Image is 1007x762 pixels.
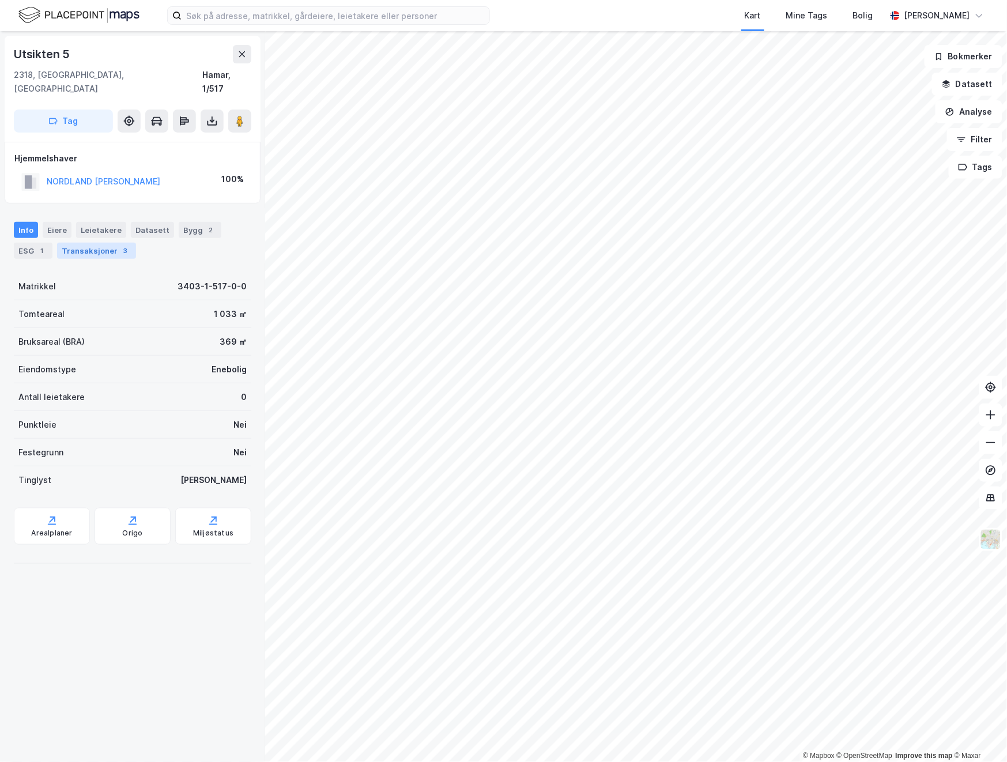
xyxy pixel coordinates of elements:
[120,245,131,256] div: 3
[14,110,113,133] button: Tag
[837,752,893,760] a: OpenStreetMap
[18,335,85,349] div: Bruksareal (BRA)
[214,307,247,321] div: 1 033 ㎡
[179,222,221,238] div: Bygg
[241,390,247,404] div: 0
[949,156,1002,179] button: Tags
[949,707,1007,762] div: Kontrollprogram for chat
[205,224,217,236] div: 2
[178,280,247,293] div: 3403-1-517-0-0
[182,7,489,24] input: Søk på adresse, matrikkel, gårdeiere, leietakere eller personer
[233,446,247,459] div: Nei
[18,363,76,376] div: Eiendomstype
[949,707,1007,762] iframe: Chat Widget
[221,172,244,186] div: 100%
[31,529,72,538] div: Arealplaner
[57,243,136,259] div: Transaksjoner
[803,752,835,760] a: Mapbox
[14,243,52,259] div: ESG
[745,9,761,22] div: Kart
[202,68,251,96] div: Hamar, 1/517
[18,418,56,432] div: Punktleie
[193,529,233,538] div: Miljøstatus
[76,222,126,238] div: Leietakere
[896,752,953,760] a: Improve this map
[212,363,247,376] div: Enebolig
[18,307,65,321] div: Tomteareal
[18,390,85,404] div: Antall leietakere
[123,529,143,538] div: Origo
[18,473,51,487] div: Tinglyst
[14,45,72,63] div: Utsikten 5
[904,9,970,22] div: [PERSON_NAME]
[18,446,63,459] div: Festegrunn
[932,73,1002,96] button: Datasett
[233,418,247,432] div: Nei
[853,9,873,22] div: Bolig
[925,45,1002,68] button: Bokmerker
[14,152,251,165] div: Hjemmelshaver
[14,68,202,96] div: 2318, [GEOGRAPHIC_DATA], [GEOGRAPHIC_DATA]
[18,5,139,25] img: logo.f888ab2527a4732fd821a326f86c7f29.svg
[220,335,247,349] div: 369 ㎡
[43,222,71,238] div: Eiere
[936,100,1002,123] button: Analyse
[36,245,48,256] div: 1
[14,222,38,238] div: Info
[131,222,174,238] div: Datasett
[947,128,1002,151] button: Filter
[18,280,56,293] div: Matrikkel
[180,473,247,487] div: [PERSON_NAME]
[980,529,1002,550] img: Z
[786,9,828,22] div: Mine Tags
